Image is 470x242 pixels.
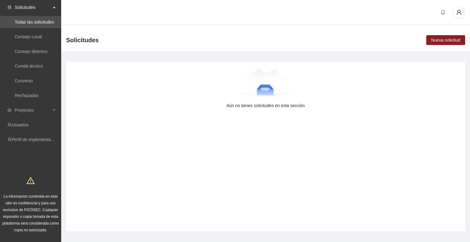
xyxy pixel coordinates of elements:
[7,108,12,112] span: eye
[426,35,465,45] button: Nueva solicitud
[2,194,59,232] span: La información contenida en este sitio es confidencial y para uso exclusivo de FICOSEC. Cualquier...
[15,34,42,39] a: Consejo Local
[15,1,51,13] span: Solicitudes
[15,64,43,69] a: Comité técnico
[438,10,448,15] span: bell
[453,6,465,18] button: user
[7,5,12,9] span: inbox
[438,7,448,17] button: bell
[15,93,39,98] a: Rechazadas
[15,104,51,116] span: Proyectos
[66,35,99,45] span: Solicitudes
[453,9,465,15] span: user
[15,49,47,54] a: Consejo directivo
[12,137,59,142] a: Perfil de implementadora
[241,69,291,100] img: Aún no tienes solicitudes en esta sección
[27,177,35,184] span: warning
[15,78,33,83] a: Convenio
[76,102,455,109] div: Aún no tienes solicitudes en esta sección
[431,37,460,43] span: Nueva solicitud
[12,122,28,127] a: Usuarios
[15,20,54,24] a: Todas las solicitudes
